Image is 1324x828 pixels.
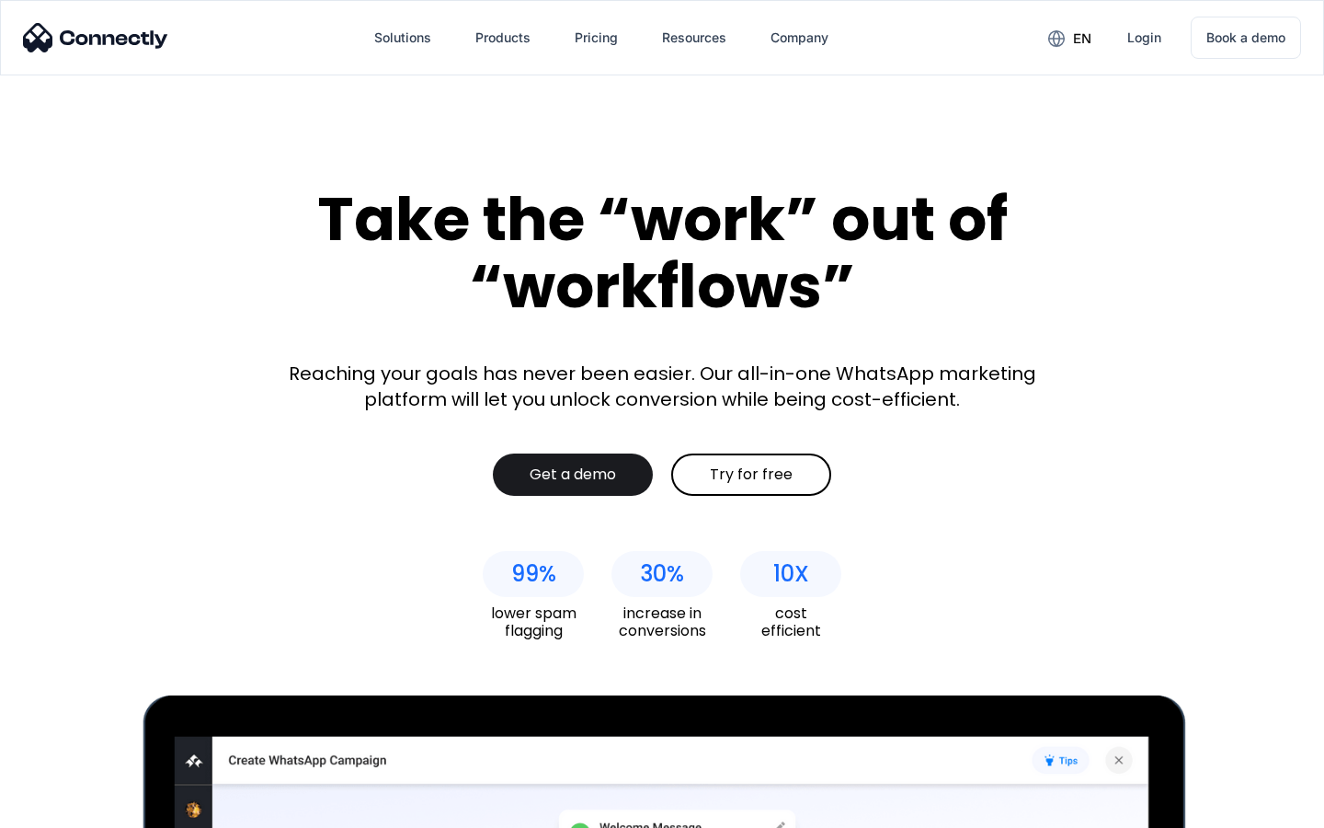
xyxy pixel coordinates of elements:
[374,25,431,51] div: Solutions
[575,25,618,51] div: Pricing
[248,186,1076,319] div: Take the “work” out of “workflows”
[773,561,809,587] div: 10X
[1127,25,1161,51] div: Login
[640,561,684,587] div: 30%
[671,454,831,496] a: Try for free
[1191,17,1301,59] a: Book a demo
[560,16,633,60] a: Pricing
[18,796,110,822] aside: Language selected: English
[611,604,713,639] div: increase in conversions
[511,561,556,587] div: 99%
[493,454,653,496] a: Get a demo
[710,466,793,484] div: Try for free
[37,796,110,822] ul: Language list
[662,25,726,51] div: Resources
[483,604,584,639] div: lower spam flagging
[530,466,616,484] div: Get a demo
[475,25,531,51] div: Products
[276,361,1048,412] div: Reaching your goals has never been easier. Our all-in-one WhatsApp marketing platform will let yo...
[23,23,168,52] img: Connectly Logo
[1073,26,1091,52] div: en
[740,604,841,639] div: cost efficient
[1113,16,1176,60] a: Login
[770,25,828,51] div: Company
